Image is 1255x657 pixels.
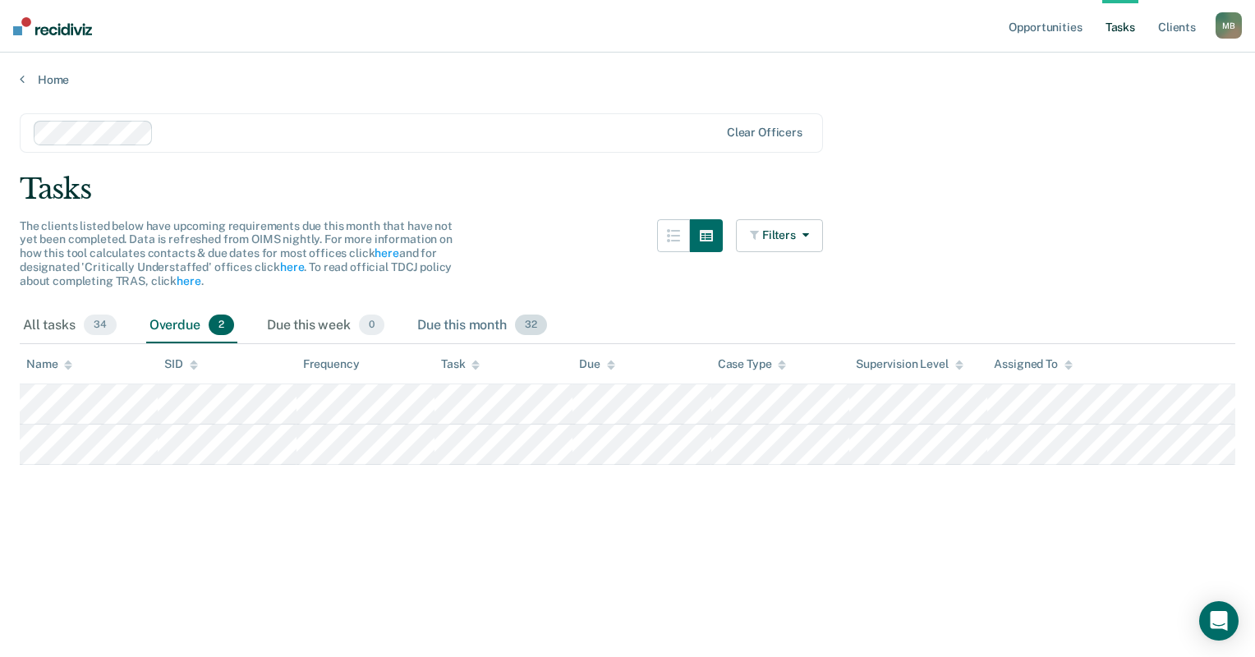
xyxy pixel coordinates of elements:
div: Name [26,357,72,371]
a: here [177,274,200,287]
img: Recidiviz [13,17,92,35]
div: All tasks34 [20,308,120,344]
div: Open Intercom Messenger [1199,601,1239,641]
div: Overdue2 [146,308,237,344]
span: 0 [359,315,384,336]
div: Due [579,357,615,371]
span: 32 [515,315,547,336]
a: Home [20,72,1235,87]
div: Due this month32 [414,308,550,344]
button: MB [1216,12,1242,39]
div: SID [164,357,198,371]
a: here [280,260,304,273]
div: Assigned To [994,357,1072,371]
div: M B [1216,12,1242,39]
div: Case Type [718,357,787,371]
div: Due this week0 [264,308,388,344]
button: Filters [736,219,823,252]
div: Frequency [303,357,360,371]
div: Supervision Level [856,357,963,371]
span: 2 [209,315,234,336]
span: The clients listed below have upcoming requirements due this month that have not yet been complet... [20,219,453,287]
div: Task [441,357,480,371]
div: Tasks [20,172,1235,206]
div: Clear officers [727,126,802,140]
a: here [375,246,398,260]
span: 34 [84,315,117,336]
